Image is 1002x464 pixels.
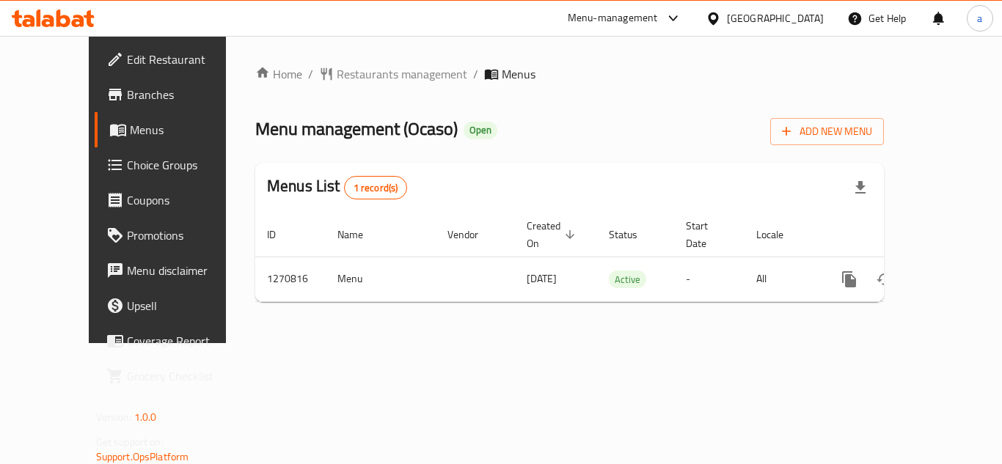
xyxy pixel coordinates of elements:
[95,77,256,112] a: Branches
[127,297,244,314] span: Upsell
[447,226,497,243] span: Vendor
[96,408,132,427] span: Version:
[473,65,478,83] li: /
[95,183,256,218] a: Coupons
[770,118,884,145] button: Add New Menu
[127,367,244,385] span: Grocery Checklist
[727,10,824,26] div: [GEOGRAPHIC_DATA]
[267,175,407,199] h2: Menus List
[344,176,408,199] div: Total records count
[337,226,382,243] span: Name
[609,271,646,288] span: Active
[609,226,657,243] span: Status
[127,86,244,103] span: Branches
[464,124,497,136] span: Open
[820,213,984,257] th: Actions
[337,65,467,83] span: Restaurants management
[977,10,982,26] span: a
[832,262,867,297] button: more
[756,226,802,243] span: Locale
[527,269,557,288] span: [DATE]
[502,65,535,83] span: Menus
[527,217,579,252] span: Created On
[345,181,407,195] span: 1 record(s)
[127,156,244,174] span: Choice Groups
[127,332,244,350] span: Coverage Report
[255,65,884,83] nav: breadcrumb
[255,112,458,145] span: Menu management ( Ocaso )
[96,432,164,452] span: Get support on:
[95,112,256,147] a: Menus
[95,253,256,288] a: Menu disclaimer
[95,358,256,394] a: Grocery Checklist
[686,217,727,252] span: Start Date
[95,288,256,323] a: Upsell
[255,257,326,301] td: 1270816
[127,191,244,209] span: Coupons
[464,122,497,139] div: Open
[319,65,467,83] a: Restaurants management
[255,213,984,302] table: enhanced table
[95,42,256,77] a: Edit Restaurant
[308,65,313,83] li: /
[127,262,244,279] span: Menu disclaimer
[267,226,295,243] span: ID
[326,257,436,301] td: Menu
[130,121,244,139] span: Menus
[745,257,820,301] td: All
[127,227,244,244] span: Promotions
[134,408,157,427] span: 1.0.0
[95,147,256,183] a: Choice Groups
[674,257,745,301] td: -
[95,218,256,253] a: Promotions
[782,122,872,141] span: Add New Menu
[843,170,878,205] div: Export file
[255,65,302,83] a: Home
[568,10,658,27] div: Menu-management
[95,323,256,358] a: Coverage Report
[867,262,902,297] button: Change Status
[127,51,244,68] span: Edit Restaurant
